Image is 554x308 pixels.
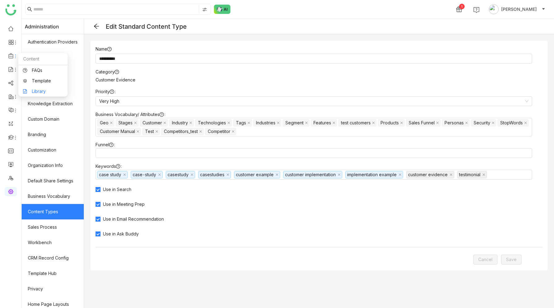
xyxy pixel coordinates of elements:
[409,119,435,126] div: Sales Funnel
[25,19,59,34] span: Administration
[164,128,198,135] div: Competitors_test
[23,89,63,94] a: Library
[100,119,109,126] div: Geo
[96,46,112,52] div: Name
[488,4,547,14] button: [PERSON_NAME]
[341,119,371,126] div: test customers
[381,119,399,126] div: Products
[22,235,84,250] a: Workbench
[5,4,16,15] img: logo
[99,97,528,106] nz-select-item: Very High
[457,171,487,178] nz-select-item: testimonial
[96,69,119,75] div: Category
[442,119,470,127] nz-select-item: Personas
[497,119,529,127] nz-select-item: StopWords
[22,34,84,50] a: Authentication Providers
[500,119,523,126] div: StopWords
[22,266,84,281] a: Template Hub
[22,96,84,111] a: Knowledge Extraction
[234,171,280,178] nz-select-item: customer example
[169,119,194,127] nz-select-item: Industry
[198,119,226,126] div: Technologies
[118,119,133,126] div: Stages
[459,4,465,9] div: 1
[23,79,63,83] a: Template
[22,50,84,65] a: User Management
[140,119,168,127] nz-select-item: Customer
[345,171,403,178] nz-select-item: implementation example
[22,189,84,204] a: Business Vocabulary
[253,119,281,127] nz-select-item: Industries
[100,186,134,193] span: Use in Search
[96,88,118,95] label: Priority
[445,119,464,126] div: Personas
[96,111,168,118] label: Business Vocabulary/ Attributes
[97,171,128,178] nz-select-item: case study
[473,7,479,13] img: help.svg
[22,281,84,297] a: Privacy
[214,5,231,14] img: ask-buddy-normal.svg
[256,119,275,126] div: Industries
[23,68,63,73] a: FAQs
[285,119,304,126] div: Segment
[100,231,141,237] span: Use in Ask Buddy
[96,77,135,83] span: Customer Evidence
[283,171,342,178] nz-select-item: customer implementation
[161,128,204,135] nz-select-item: Competitors_test
[489,4,499,14] img: avatar
[22,219,84,235] a: Sales Process
[100,216,166,223] span: Use in Email Recommendation
[97,119,114,127] nz-select-item: Geo
[97,128,141,135] nz-select-item: Customer Manual
[474,119,490,126] div: Security
[198,171,231,178] nz-select-item: casestudies
[283,119,309,127] nz-select-item: Segment
[22,250,84,266] a: CRM Record Config
[143,119,162,126] div: Customer
[471,119,496,127] nz-select-item: Security
[166,171,195,178] nz-select-item: casestudy
[406,171,454,178] nz-select-item: customer evidence
[22,204,84,219] a: Content Types
[172,119,188,126] div: Industry
[106,23,187,30] span: Edit Standard Content Type
[100,201,147,208] span: Use in Meeting Prep
[406,119,441,127] nz-select-item: Sales Funnel
[142,128,160,135] nz-select-item: Test
[338,119,377,127] nz-select-item: test customers
[145,128,154,135] div: Test
[311,119,337,127] nz-select-item: Features
[18,53,68,65] div: Content
[96,141,117,148] label: Funnel
[378,119,405,127] nz-select-item: Products
[202,7,207,12] img: search-type.svg
[233,119,252,127] nz-select-item: Tags
[195,119,232,127] nz-select-item: Technologies
[205,128,236,135] nz-select-item: Competitor
[131,171,163,178] nz-select-item: case-study
[100,128,135,135] div: Customer Manual
[473,255,497,264] button: Cancel
[22,173,84,189] a: Default Share Settings
[208,128,230,135] div: Competitor
[501,6,537,13] span: [PERSON_NAME]
[22,111,84,127] a: Custom Domain
[501,255,522,264] button: Save
[22,158,84,173] a: Organization Info
[313,119,331,126] div: Features
[22,142,84,158] a: Customization
[116,119,138,127] nz-select-item: Stages
[236,119,246,126] div: Tags
[96,163,124,170] label: Keywords
[22,127,84,142] a: Branding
